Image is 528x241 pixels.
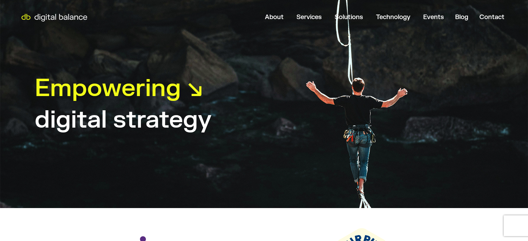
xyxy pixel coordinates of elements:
a: Solutions [335,13,363,21]
a: Contact [479,13,504,21]
a: About [265,13,284,21]
a: Blog [455,13,468,21]
a: Services [296,13,322,21]
img: Digital Balance logo [17,14,91,21]
div: Menu Toggle [92,10,510,24]
h1: digital strategy [35,104,212,136]
a: Events [423,13,444,21]
h1: Empowering ↘︎ [35,72,203,104]
nav: Menu [92,10,510,24]
a: Technology [376,13,410,21]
